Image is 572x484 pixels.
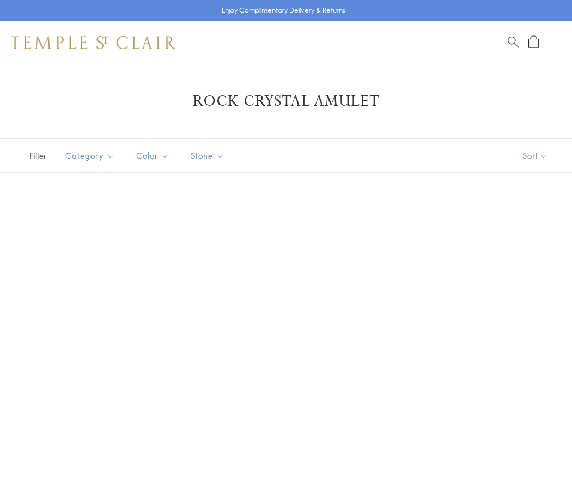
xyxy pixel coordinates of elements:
[182,143,232,168] button: Stone
[222,5,345,16] p: Enjoy Complimentary Delivery & Returns
[508,35,519,49] a: Search
[27,92,545,111] h1: Rock Crystal Amulet
[548,36,561,49] button: Open navigation
[128,143,177,168] button: Color
[60,149,123,162] span: Category
[498,139,572,172] button: Show sort by
[11,36,175,49] img: Temple St. Clair
[185,149,232,162] span: Stone
[57,143,123,168] button: Category
[528,35,539,49] a: Open Shopping Bag
[131,149,177,162] span: Color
